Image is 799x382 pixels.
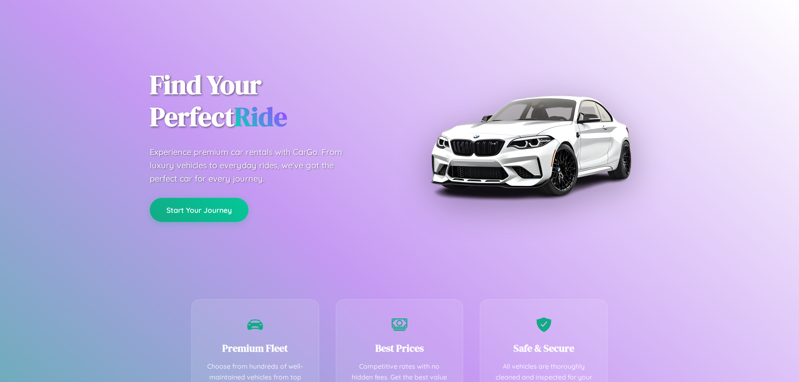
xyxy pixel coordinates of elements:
[349,341,451,355] h3: Best Prices
[234,99,287,135] span: Ride
[427,42,635,249] img: Premium BMW car rental vehicle
[493,341,595,355] h3: Safe & Secure
[150,198,248,222] button: Start Your Journey
[204,341,306,355] h3: Premium Fleet
[150,145,358,185] p: Experience premium car rentals with CarGo. From luxury vehicles to everyday rides, we've got the ...
[150,69,387,133] h1: Find Your Perfect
